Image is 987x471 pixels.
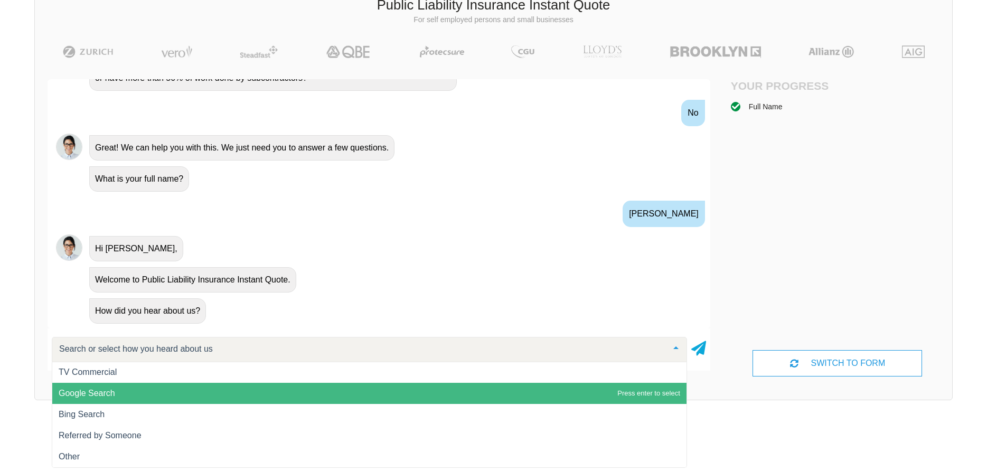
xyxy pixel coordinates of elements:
[320,45,377,58] img: QBE | Public Liability Insurance
[59,389,115,398] span: Google Search
[58,45,118,58] img: Zurich | Public Liability Insurance
[59,410,105,419] span: Bing Search
[56,234,82,261] img: Chatbot | PLI
[89,135,394,161] div: Great! We can help you with this. We just need you to answer a few questions.
[803,45,859,58] img: Allianz | Public Liability Insurance
[59,431,142,440] span: Referred by Someone
[577,45,628,58] img: LLOYD's | Public Liability Insurance
[156,45,197,58] img: Vero | Public Liability Insurance
[749,101,783,112] div: Full Name
[43,15,944,25] p: For self employed persons and small businesses
[623,201,705,227] div: [PERSON_NAME]
[89,166,189,192] div: What is your full name?
[59,452,80,461] span: Other
[89,236,183,261] div: Hi [PERSON_NAME],
[898,45,929,58] img: AIG | Public Liability Insurance
[56,134,82,160] img: Chatbot | PLI
[59,368,117,376] span: TV Commercial
[666,45,765,58] img: Brooklyn | Public Liability Insurance
[731,79,838,92] h4: Your Progress
[89,267,296,293] div: Welcome to Public Liability Insurance Instant Quote.
[507,45,539,58] img: CGU | Public Liability Insurance
[89,298,206,324] div: How did you hear about us?
[236,45,282,58] img: Steadfast | Public Liability Insurance
[416,45,469,58] img: Protecsure | Public Liability Insurance
[753,350,922,376] div: SWITCH TO FORM
[57,344,665,354] input: Search or select how you heard about us
[681,100,704,126] div: No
